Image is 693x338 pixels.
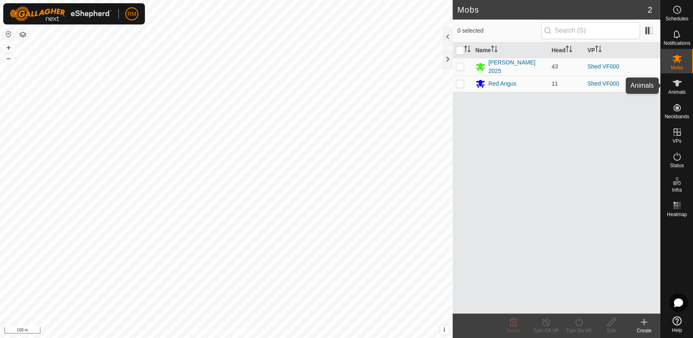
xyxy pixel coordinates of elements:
span: 11 [551,80,558,87]
div: Red Angus [489,80,517,88]
h2: Mobs [458,5,648,15]
button: i [440,325,449,334]
div: [PERSON_NAME] 2025 [489,58,545,75]
p-sorticon: Activate to sort [464,47,471,53]
a: Privacy Policy [194,327,224,335]
button: Reset Map [4,29,13,39]
span: Delete [506,328,521,334]
span: Help [672,328,682,333]
span: 0 selected [458,27,541,35]
span: Schedules [665,16,688,21]
span: Notifications [664,41,690,46]
p-sorticon: Activate to sort [566,47,572,53]
span: Neckbands [664,114,689,119]
a: Shed VF000 [587,80,619,87]
span: 43 [551,63,558,70]
button: + [4,43,13,53]
span: Status [670,163,684,168]
a: Help [661,313,693,336]
div: Edit [595,327,628,334]
span: i [443,326,445,333]
th: Head [548,42,584,58]
div: Create [628,327,660,334]
span: Heatmap [667,212,687,217]
a: Shed VF000 [587,63,619,70]
input: Search (S) [541,22,640,39]
span: Animals [668,90,686,95]
th: Name [472,42,549,58]
img: Gallagher Logo [10,7,112,21]
div: Turn Off VP [530,327,562,334]
span: 2 [648,4,652,16]
span: VPs [672,139,681,144]
a: Contact Us [234,327,258,335]
button: – [4,53,13,63]
p-sorticon: Activate to sort [491,47,498,53]
span: Mobs [671,65,683,70]
th: VP [584,42,660,58]
span: RM [127,10,136,18]
div: Turn On VP [562,327,595,334]
p-sorticon: Activate to sort [595,47,602,53]
span: Infra [672,188,682,192]
button: Map Layers [18,30,28,40]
